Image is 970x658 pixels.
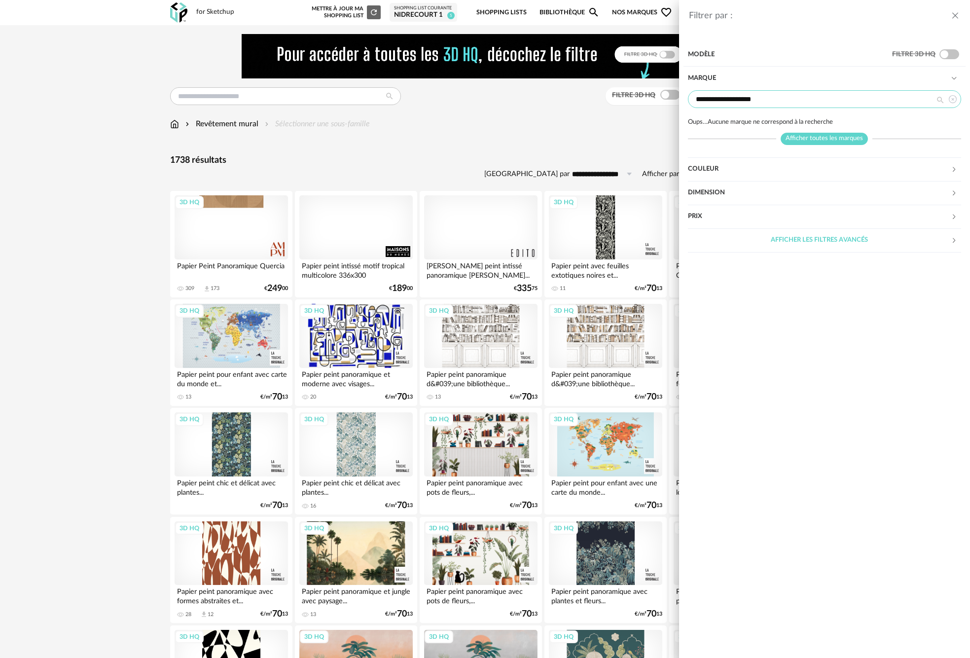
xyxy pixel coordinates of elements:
[688,228,951,252] div: Afficher les filtres avancés
[688,158,961,182] div: Couleur
[688,43,892,67] div: Modèle
[689,10,950,22] div: Filtrer par :
[688,67,961,90] div: Marque
[688,205,961,229] div: Prix
[688,90,961,158] div: Marque
[688,229,961,253] div: Afficher les filtres avancés
[688,182,961,205] div: Dimension
[950,10,960,23] button: close drawer
[781,133,868,145] span: Afficher toutes les marques
[688,117,961,128] p: Oups…Aucune marque ne correspond à la recherche
[688,205,951,228] div: Prix
[892,51,935,58] span: Filtre 3D HQ
[688,67,951,90] div: Marque
[688,181,951,205] div: Dimension
[688,157,951,181] div: Couleur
